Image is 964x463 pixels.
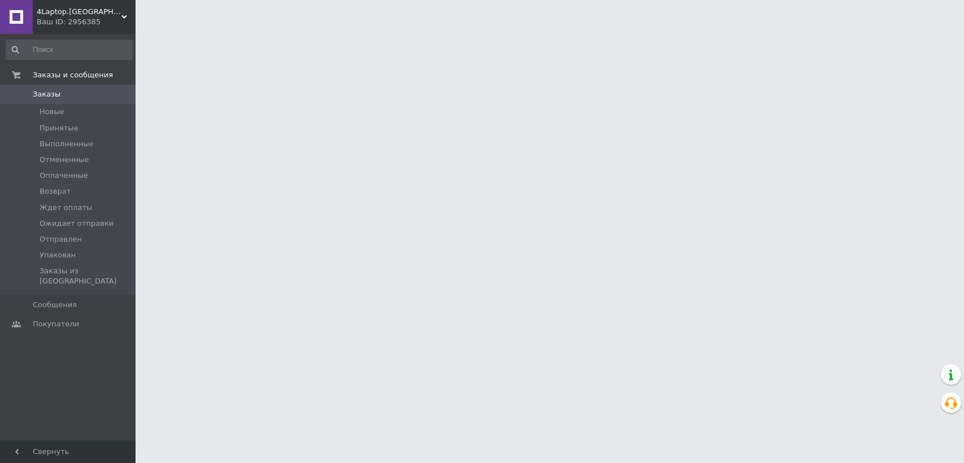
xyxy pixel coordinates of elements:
span: Ждет оплаты [40,203,92,213]
span: 4Laptop.kiev [37,7,121,17]
span: Заказы из [GEOGRAPHIC_DATA] [40,266,132,286]
span: Новые [40,107,64,117]
span: Упакован [40,250,76,260]
span: Заказы [33,89,60,99]
span: Отмененные [40,155,89,165]
span: Возврат [40,186,71,196]
span: Заказы и сообщения [33,70,113,80]
div: Ваш ID: 2956385 [37,17,136,27]
span: Выполненные [40,139,94,149]
span: Оплаченные [40,171,88,181]
input: Поиск [6,40,133,60]
span: Сообщения [33,300,77,310]
span: Ожидает отправки [40,219,114,229]
span: Отправлен [40,234,82,244]
span: Покупатели [33,319,79,329]
span: Принятые [40,123,78,133]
